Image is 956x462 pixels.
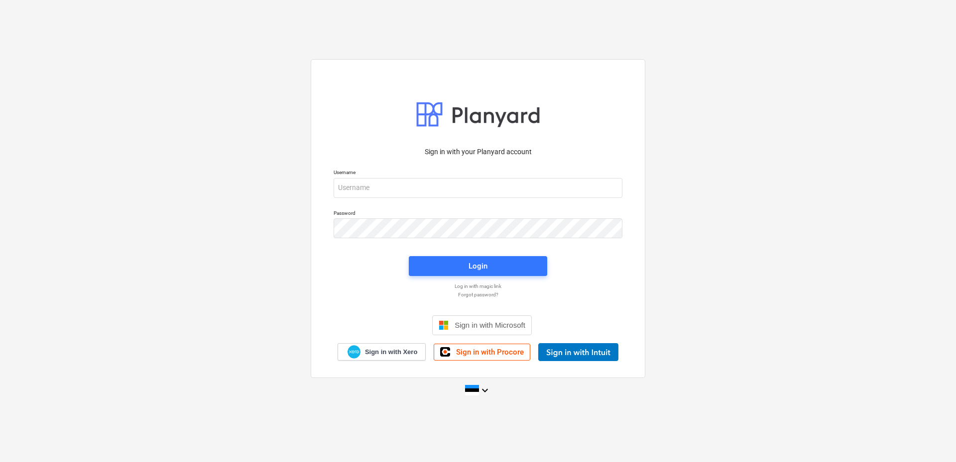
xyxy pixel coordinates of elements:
[334,169,622,178] p: Username
[334,210,622,218] p: Password
[409,256,547,276] button: Login
[334,147,622,157] p: Sign in with your Planyard account
[329,291,627,298] a: Forgot password?
[469,260,487,273] div: Login
[455,321,525,329] span: Sign in with Microsoft
[456,348,524,357] span: Sign in with Procore
[338,343,426,361] a: Sign in with Xero
[348,345,360,359] img: Xero logo
[329,283,627,289] a: Log in with magic link
[334,178,622,198] input: Username
[434,344,530,361] a: Sign in with Procore
[439,320,449,330] img: Microsoft logo
[479,384,491,396] i: keyboard_arrow_down
[365,348,417,357] span: Sign in with Xero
